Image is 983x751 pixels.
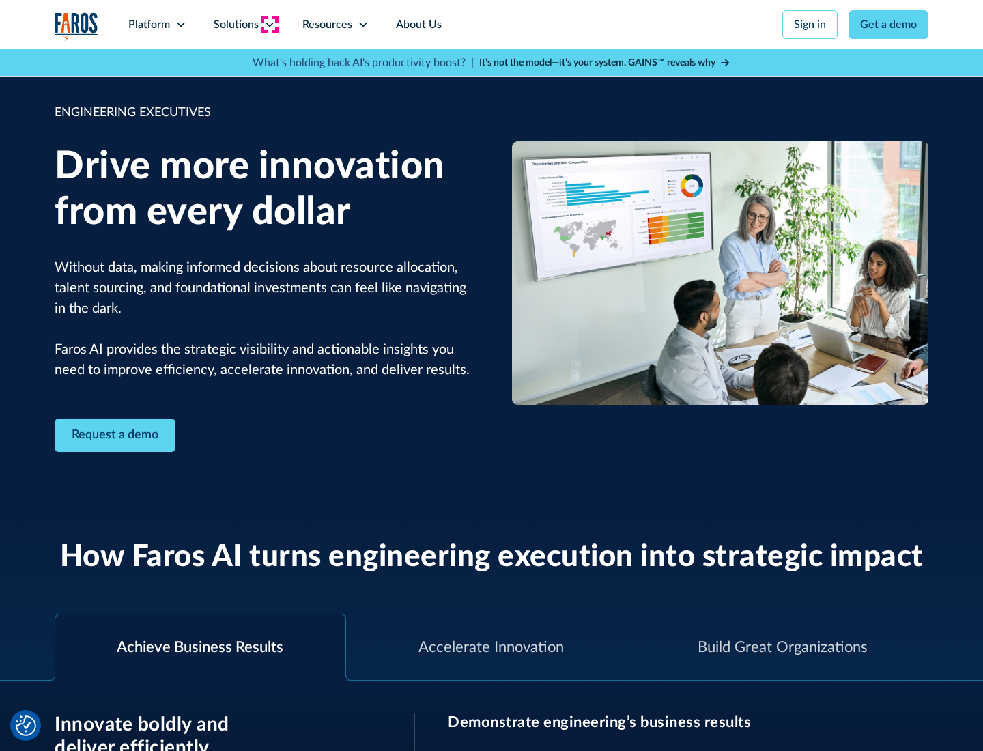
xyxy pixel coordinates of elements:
p: Without data, making informed decisions about resource allocation, talent sourcing, and foundatio... [55,257,471,380]
h3: Demonstrate engineering’s business results [448,713,928,731]
img: Logo of the analytics and reporting company Faros. [55,12,98,40]
a: Sign in [782,10,838,39]
a: Get a demo [849,10,928,39]
div: Build Great Organizations [698,636,868,659]
div: Resources [302,16,352,33]
div: Accelerate Innovation [418,636,564,659]
p: What's holding back AI's productivity boost? | [253,55,474,71]
strong: It’s not the model—it’s your system. GAINS™ reveals why [479,58,715,68]
a: Contact Modal [55,419,175,452]
h1: Drive more innovation from every dollar [55,144,471,236]
div: Achieve Business Results [117,636,283,659]
div: ENGINEERING EXECUTIVES [55,104,471,122]
div: Platform [128,16,170,33]
a: home [55,12,98,40]
h2: How Faros AI turns engineering execution into strategic impact [60,539,924,576]
div: Solutions [214,16,259,33]
button: Cookie Settings [16,715,36,736]
img: Revisit consent button [16,715,36,736]
a: It’s not the model—it’s your system. GAINS™ reveals why [479,56,730,70]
